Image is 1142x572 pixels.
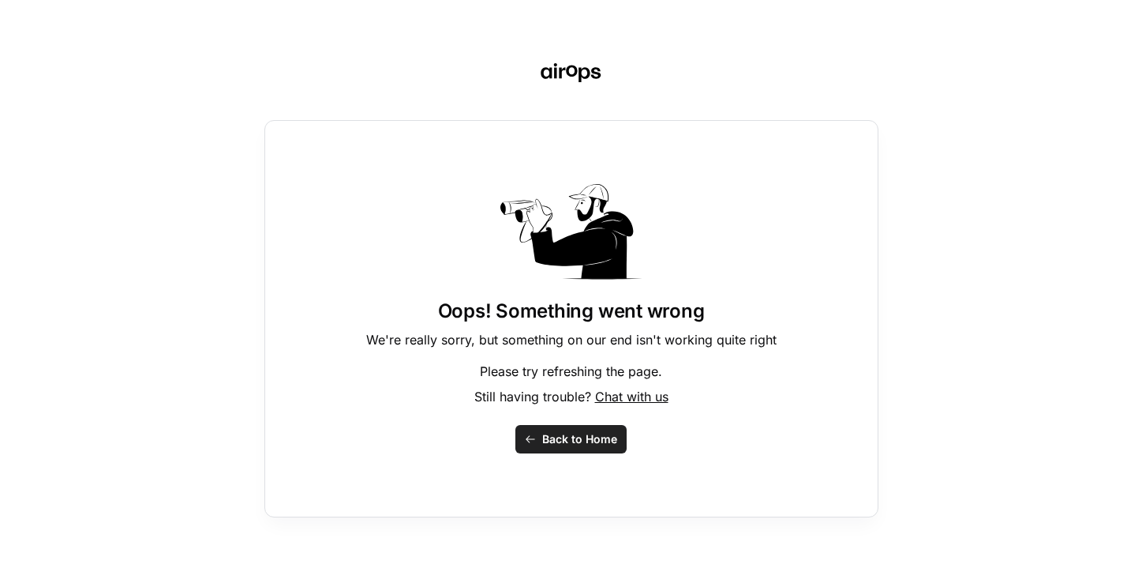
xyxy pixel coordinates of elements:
[366,330,777,349] p: We're really sorry, but something on our end isn't working quite right
[595,389,668,405] span: Chat with us
[542,431,617,447] span: Back to Home
[515,425,627,453] button: Back to Home
[474,387,668,406] p: Still having trouble?
[438,299,705,324] h1: Oops! Something went wrong
[480,362,662,381] p: Please try refreshing the page.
